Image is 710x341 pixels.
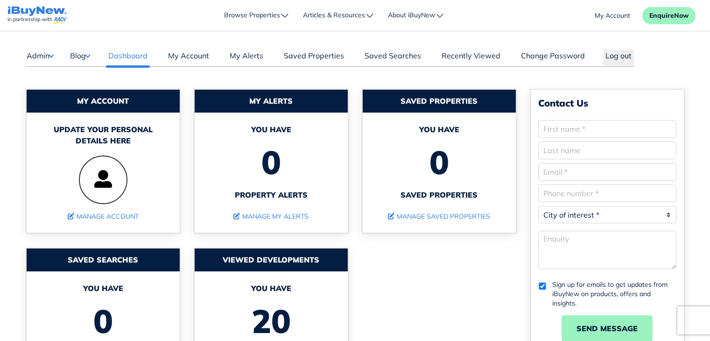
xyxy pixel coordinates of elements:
[538,120,676,138] input: First name *
[363,90,516,113] div: Saved Properties
[106,50,150,66] a: Dashboard
[372,135,506,189] span: 0
[281,50,346,66] a: Saved Properties
[674,11,689,20] span: Now
[538,97,676,109] div: Contact Us
[439,50,503,66] a: Recently Viewed
[70,50,90,62] button: Blog
[79,156,127,204] img: user
[204,189,338,200] span: property alerts
[362,50,423,66] a: Saved Searches
[552,280,676,308] label: Sign up for emails to get updates from iBuyNew on products, offers and insights.
[642,7,696,24] button: EnquireNow
[538,163,676,181] input: Email *
[595,11,630,21] a: account
[233,212,309,220] a: Manage My Alerts
[26,50,54,62] button: Admin
[538,142,676,159] input: Last name
[195,90,348,113] div: My Alerts
[166,50,211,66] a: My Account
[36,124,170,146] div: Update your personal details here
[372,124,506,135] span: You have
[227,50,266,66] a: My Alerts
[36,283,170,294] span: You have
[538,185,676,202] input: Enter a valid phone number
[519,50,587,66] a: Change Password
[195,249,348,271] div: Viewed developments
[27,90,180,113] div: My Account
[204,283,338,294] span: You have
[27,249,180,271] div: Saved Searches
[204,124,338,135] span: You have
[68,212,139,220] a: Manage Account
[388,212,490,220] a: Manage Saved Properties
[603,50,634,66] button: Log out
[7,4,67,27] a: navigations
[204,135,338,189] span: 0
[7,7,67,25] img: logo
[372,189,506,200] span: Saved properties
